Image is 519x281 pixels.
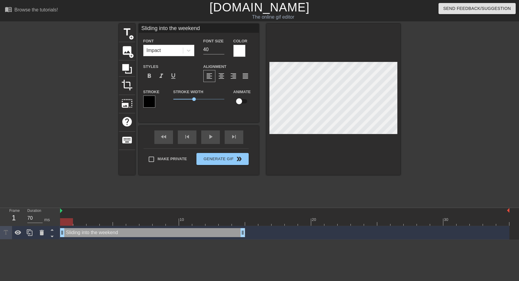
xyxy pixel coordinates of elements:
[218,72,225,80] span: format_align_center
[121,26,133,38] span: title
[206,72,213,80] span: format_align_left
[146,72,153,80] span: format_bold
[176,14,370,21] div: The online gif editor
[230,133,238,140] span: skip_next
[173,89,203,95] label: Stroke Width
[121,79,133,91] span: crop
[507,208,509,213] img: bound-end.png
[196,153,248,165] button: Generate Gif
[184,133,191,140] span: skip_previous
[203,64,226,70] label: Alignment
[121,116,133,127] span: help
[143,38,154,44] label: Font
[240,230,246,236] span: drag_handle
[160,133,167,140] span: fast_rewind
[444,217,449,223] div: 30
[180,217,185,223] div: 10
[9,212,18,223] div: 1
[129,35,134,40] span: add_circle
[230,72,237,80] span: format_align_right
[44,217,50,223] div: ms
[27,209,41,213] label: Duration
[5,208,23,225] div: Frame
[235,155,243,163] span: double_arrow
[143,89,159,95] label: Stroke
[143,64,159,70] label: Styles
[158,156,187,162] span: Make Private
[5,6,58,15] a: Browse the tutorials!
[209,1,309,14] a: [DOMAIN_NAME]
[199,155,246,163] span: Generate Gif
[14,7,58,12] div: Browse the tutorials!
[312,217,317,223] div: 20
[121,45,133,56] span: image
[121,98,133,109] span: photo_size_select_large
[129,53,134,58] span: add_circle
[147,47,161,54] div: Impact
[233,89,251,95] label: Animate
[207,133,214,140] span: play_arrow
[233,38,247,44] label: Color
[5,6,12,13] span: menu_book
[121,134,133,146] span: keyboard
[443,5,511,12] span: Send Feedback/Suggestion
[170,72,177,80] span: format_underline
[59,230,65,236] span: drag_handle
[242,72,249,80] span: format_align_justify
[158,72,165,80] span: format_italic
[203,38,224,44] label: Font Size
[439,3,516,14] button: Send Feedback/Suggestion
